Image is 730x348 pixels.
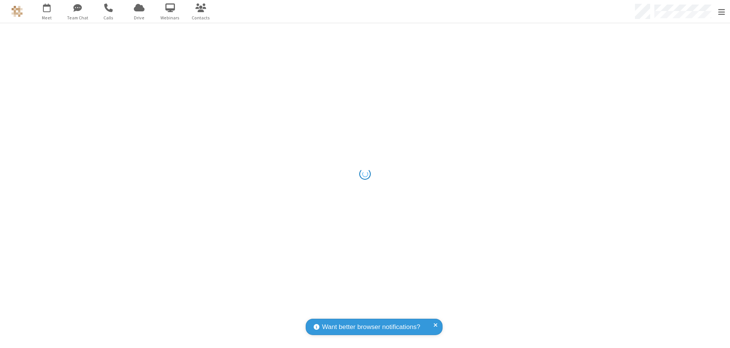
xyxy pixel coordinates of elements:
span: Drive [125,14,154,21]
span: Team Chat [63,14,92,21]
img: QA Selenium DO NOT DELETE OR CHANGE [11,6,23,17]
span: Meet [33,14,61,21]
span: Want better browser notifications? [322,322,420,332]
span: Contacts [187,14,215,21]
span: Calls [94,14,123,21]
span: Webinars [156,14,184,21]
